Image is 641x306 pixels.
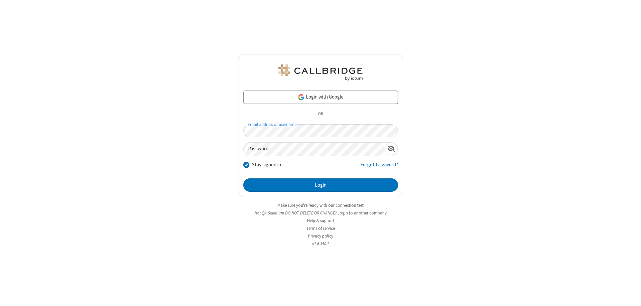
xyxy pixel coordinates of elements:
span: OR [315,110,326,119]
label: Stay signed in [252,161,281,169]
div: Show password [385,143,398,155]
a: Make sure you're ready with our connection test [277,202,364,208]
li: v2.6.350.2 [238,241,403,247]
button: Login [243,178,398,192]
a: Terms of service [306,225,335,231]
a: Help & support [307,218,334,223]
li: Not QA Selenium DO NOT DELETE OR CHANGE? [238,210,403,216]
a: Forgot Password? [360,161,398,174]
button: Login to another company [338,210,387,216]
input: Password [244,143,385,156]
input: Email address or username [243,124,398,137]
img: QA Selenium DO NOT DELETE OR CHANGE [277,64,364,81]
a: Privacy policy [308,233,333,239]
a: Login with Google [243,91,398,104]
img: google-icon.png [297,94,305,101]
